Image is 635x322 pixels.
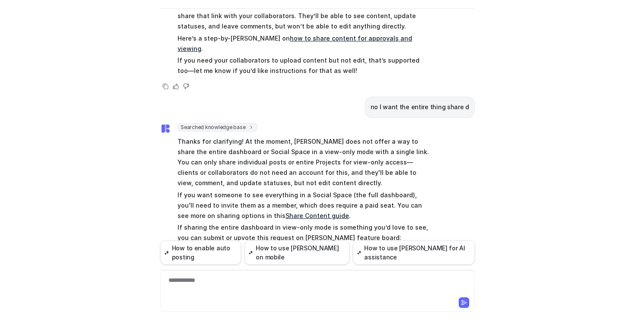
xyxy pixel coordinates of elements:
[353,240,475,265] button: How to use [PERSON_NAME] for AI assistance
[178,222,430,253] p: If sharing the entire dashboard in view-only mode is something you’d love to see, you can submit ...
[160,240,241,265] button: How to enable auto posting
[178,55,430,76] p: If you need your collaborators to upload content but not edit, that’s supported too—let me know i...
[178,190,430,221] p: If you want someone to see everything in a Social Space (the full dashboard), you'll need to invi...
[160,123,171,134] img: Widget
[178,33,430,54] p: Here’s a step-by-[PERSON_NAME] on .
[244,240,349,265] button: How to use [PERSON_NAME] on mobile
[178,136,430,188] p: Thanks for clarifying! At the moment, [PERSON_NAME] does not offer a way to share the entire dash...
[286,212,349,219] a: Share Content guide
[178,123,257,132] span: Searched knowledge base
[371,102,469,112] p: no I want the entire thing share d
[178,35,412,52] a: how to share content for approvals and viewing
